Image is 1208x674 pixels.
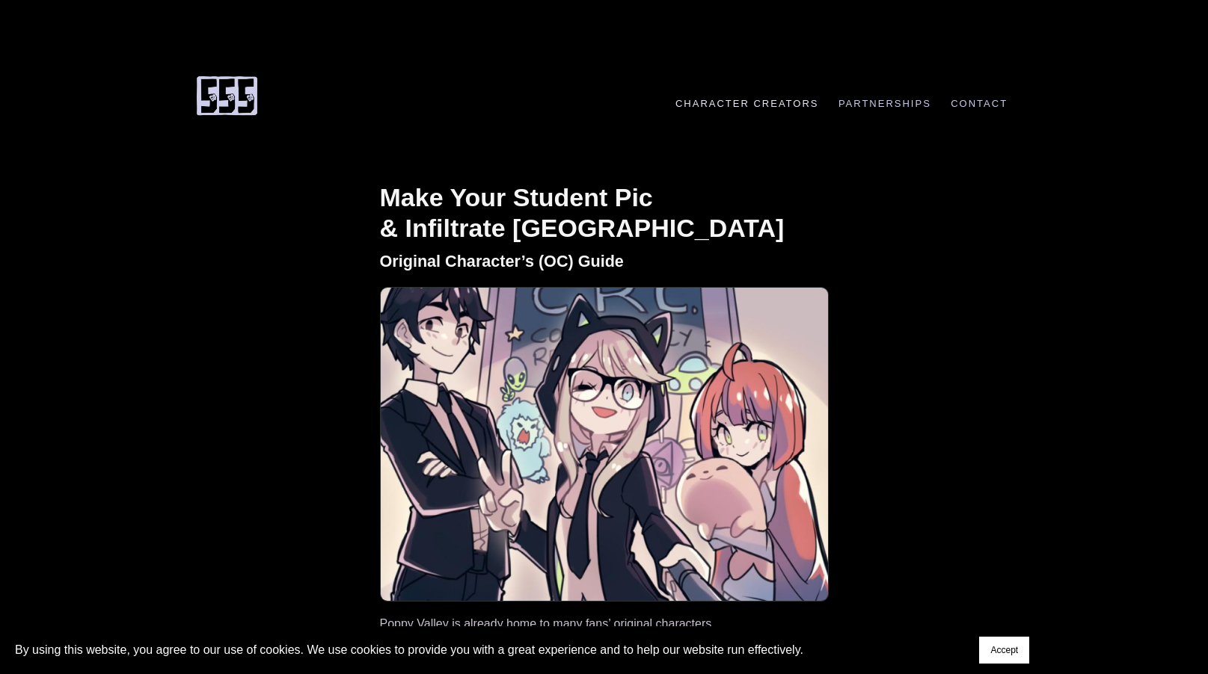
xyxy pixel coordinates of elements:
[831,98,939,109] a: Partnerships
[193,75,260,117] img: 555 Comic
[15,640,803,660] p: By using this website, you agree to our use of cookies. We use cookies to provide you with a grea...
[990,645,1018,655] span: Accept
[380,616,829,631] p: Poppy Valley is already home to many fans’ original characters
[380,182,829,244] h1: Make Your Student Pic & Infiltrate [GEOGRAPHIC_DATA]
[943,98,1016,109] a: Contact
[668,98,827,109] a: Character Creators
[380,251,829,272] h2: Original Character’s (OC) Guide
[979,637,1029,664] button: Accept
[193,83,260,105] a: 555 Comic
